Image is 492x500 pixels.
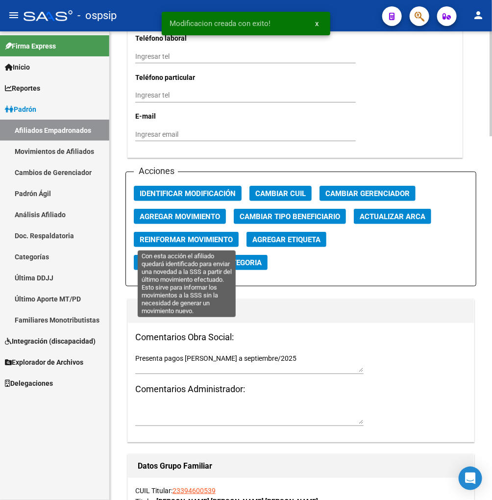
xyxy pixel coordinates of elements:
[170,19,271,28] span: Modificacion creada con exito!
[5,83,40,94] span: Reportes
[255,189,306,198] span: Cambiar CUIL
[135,382,467,396] h3: Comentarios Administrador:
[138,303,464,319] h1: Sección Comentarios
[140,258,203,267] span: Vencimiento PMI
[249,186,312,201] button: Cambiar CUIL
[315,19,319,28] span: x
[77,5,117,26] span: - ospsip
[325,189,410,198] span: Cambiar Gerenciador
[234,209,346,224] button: Cambiar Tipo Beneficiario
[138,458,464,474] h1: Datos Grupo Familiar
[134,209,226,224] button: Agregar Movimiento
[134,164,178,178] h3: Acciones
[252,235,320,244] span: Agregar Etiqueta
[135,111,231,122] p: E-mail
[135,330,467,344] h3: Comentarios Obra Social:
[320,186,416,201] button: Cambiar Gerenciador
[5,41,56,51] span: Firma Express
[5,357,83,368] span: Explorador de Archivos
[472,9,484,21] mat-icon: person
[217,255,268,270] button: Categoria
[360,212,425,221] span: Actualizar ARCA
[172,487,216,495] a: 23394600539
[354,209,431,224] button: Actualizar ARCA
[307,15,326,32] button: x
[134,232,239,247] button: Reinformar Movimiento
[5,62,30,73] span: Inicio
[135,33,231,44] p: Teléfono laboral
[246,232,326,247] button: Agregar Etiqueta
[5,336,96,347] span: Integración (discapacidad)
[5,104,36,115] span: Padrón
[140,189,236,198] span: Identificar Modificación
[459,467,482,490] div: Open Intercom Messenger
[140,235,233,244] span: Reinformar Movimiento
[134,255,209,270] button: Vencimiento PMI
[8,9,20,21] mat-icon: menu
[140,212,220,221] span: Agregar Movimiento
[134,186,242,201] button: Identificar Modificación
[135,72,231,83] p: Teléfono particular
[240,212,340,221] span: Cambiar Tipo Beneficiario
[5,378,53,389] span: Delegaciones
[222,258,262,267] span: Categoria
